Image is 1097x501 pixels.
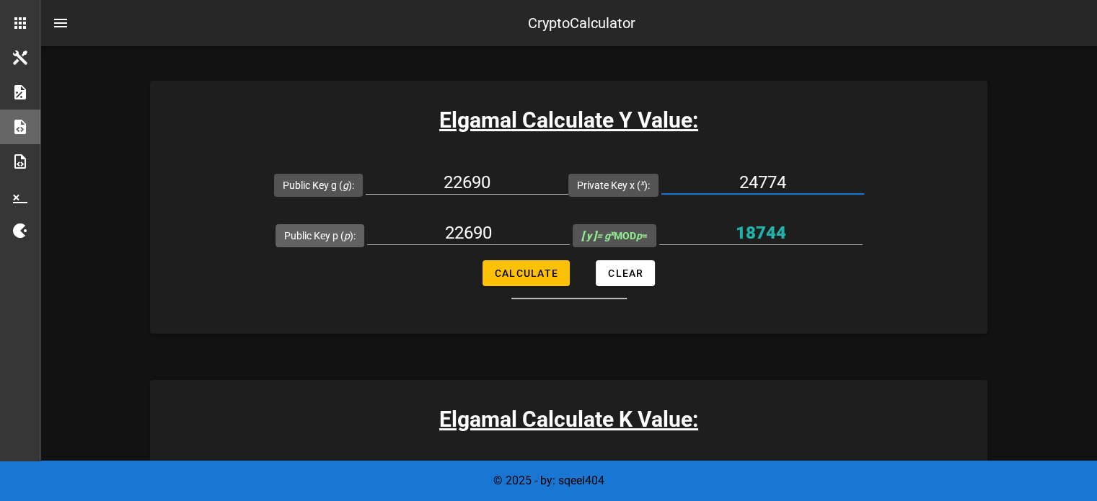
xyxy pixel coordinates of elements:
[150,403,987,435] h3: Elgamal Calculate K Value:
[343,179,348,191] i: g
[150,104,987,136] h3: Elgamal Calculate Y Value:
[581,230,614,241] i: = g
[581,230,648,241] span: MOD =
[284,229,356,243] label: Public Key p ( ):
[636,230,642,241] i: p
[283,178,354,192] label: Public Key g ( ):
[43,6,78,40] button: nav-menu-toggle
[581,230,596,241] b: [ y ]
[577,178,650,192] label: Private Key x ( ):
[344,230,350,241] i: p
[607,267,643,279] span: Clear
[493,474,604,487] span: © 2025 - by: sqeel404
[596,260,655,286] button: Clear
[494,267,558,279] span: Calculate
[483,260,570,286] button: Calculate
[640,178,644,187] sup: x
[528,12,635,34] div: CryptoCalculator
[610,229,614,238] sup: x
